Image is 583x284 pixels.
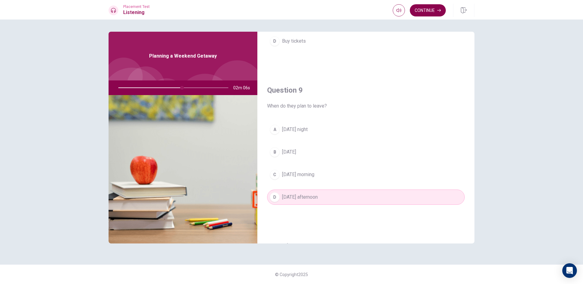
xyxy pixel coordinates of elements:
[123,5,150,9] span: Placement Test
[267,144,465,160] button: B[DATE]
[282,148,296,156] span: [DATE]
[410,4,446,16] button: Continue
[267,85,465,95] h4: Question 9
[267,102,465,110] span: When do they plan to leave?
[282,193,318,201] span: [DATE] afternoon
[267,167,465,182] button: C[DATE] morning
[275,272,308,277] span: © Copyright 2025
[270,170,280,179] div: C
[149,52,217,60] span: Planning a Weekend Getaway
[267,241,465,251] h4: Question 10
[282,126,308,133] span: [DATE] night
[270,192,280,202] div: D
[109,95,257,243] img: Planning a Weekend Getaway
[267,122,465,137] button: A[DATE] night
[267,190,465,205] button: D[DATE] afternoon
[282,171,314,178] span: [DATE] morning
[233,80,255,95] span: 02m 06s
[270,125,280,134] div: A
[562,263,577,278] div: Open Intercom Messenger
[270,36,280,46] div: D
[270,147,280,157] div: B
[267,34,465,49] button: DBuy tickets
[282,37,306,45] span: Buy tickets
[123,9,150,16] h1: Listening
